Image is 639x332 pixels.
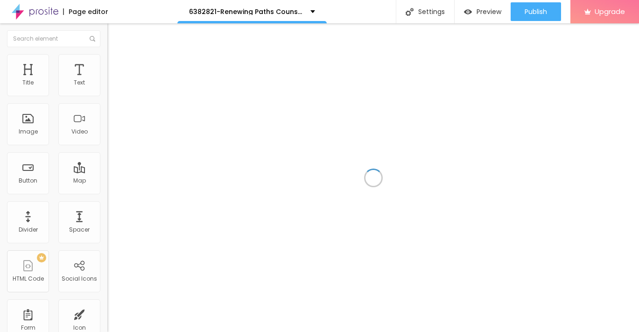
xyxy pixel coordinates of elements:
div: Page editor [63,8,108,15]
button: Publish [511,2,561,21]
div: Button [19,177,37,184]
div: Social Icons [62,275,97,282]
p: 6382821-Renewing Paths Counseling Services [189,8,303,15]
button: Preview [455,2,511,21]
div: Map [73,177,86,184]
div: Text [74,79,85,86]
div: Form [21,325,35,331]
div: Video [71,128,88,135]
span: Preview [477,8,501,15]
img: Icone [406,8,414,16]
div: Icon [73,325,86,331]
img: Icone [90,36,95,42]
span: Publish [525,8,547,15]
span: Upgrade [595,7,625,15]
div: Image [19,128,38,135]
div: Title [22,79,34,86]
div: HTML Code [13,275,44,282]
img: view-1.svg [464,8,472,16]
div: Divider [19,226,38,233]
input: Search element [7,30,100,47]
div: Spacer [69,226,90,233]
